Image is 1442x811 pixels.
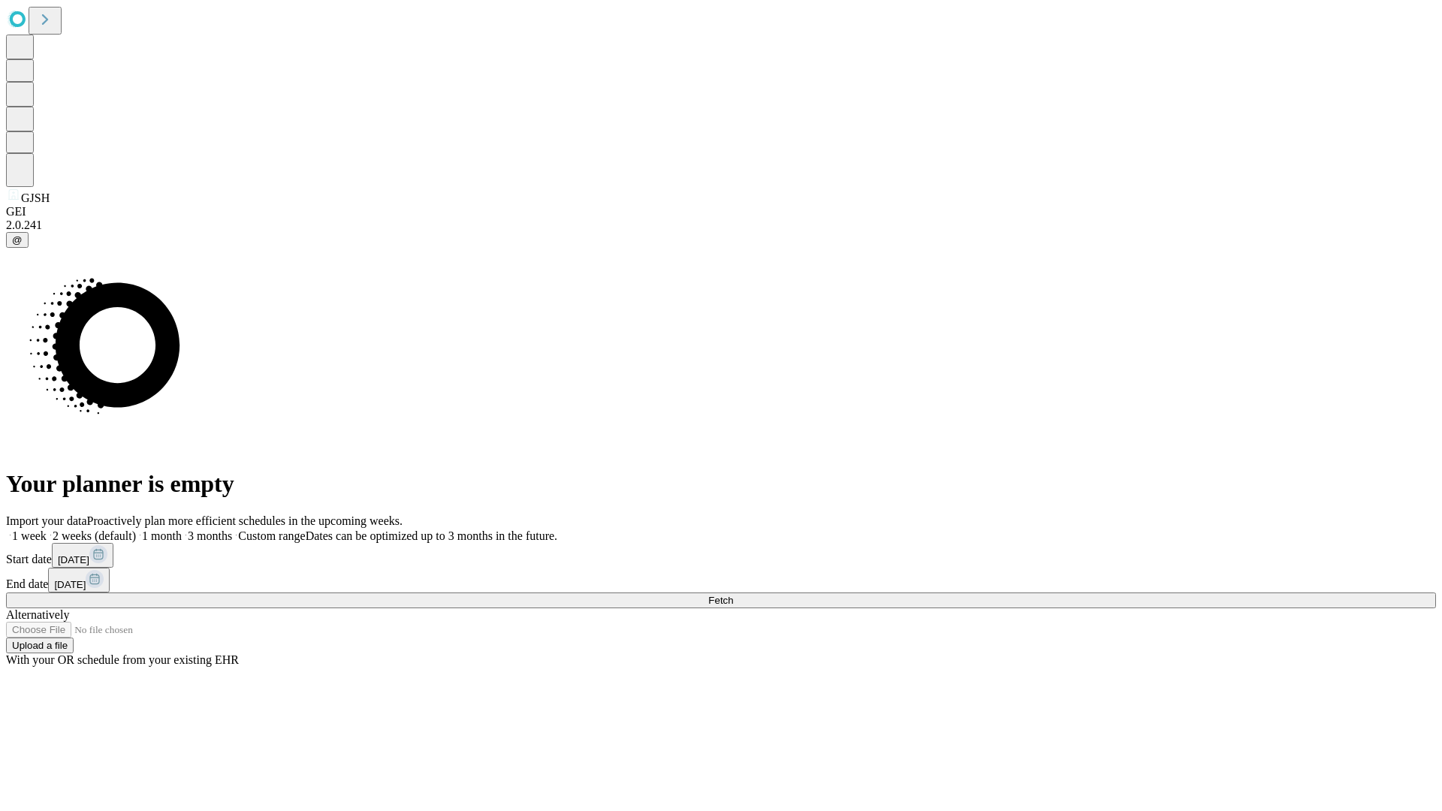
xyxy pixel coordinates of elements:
div: End date [6,568,1436,592]
button: [DATE] [52,543,113,568]
span: Proactively plan more efficient schedules in the upcoming weeks. [87,514,403,527]
button: Upload a file [6,638,74,653]
button: Fetch [6,592,1436,608]
span: Fetch [708,595,733,606]
span: With your OR schedule from your existing EHR [6,653,239,666]
span: Alternatively [6,608,69,621]
button: [DATE] [48,568,110,592]
span: Custom range [238,529,305,542]
span: 3 months [188,529,232,542]
span: 1 month [142,529,182,542]
button: @ [6,232,29,248]
h1: Your planner is empty [6,470,1436,498]
span: GJSH [21,191,50,204]
span: Import your data [6,514,87,527]
span: [DATE] [58,554,89,565]
div: Start date [6,543,1436,568]
span: @ [12,234,23,246]
span: [DATE] [54,579,86,590]
div: GEI [6,205,1436,219]
span: 1 week [12,529,47,542]
div: 2.0.241 [6,219,1436,232]
span: 2 weeks (default) [53,529,136,542]
span: Dates can be optimized up to 3 months in the future. [306,529,557,542]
